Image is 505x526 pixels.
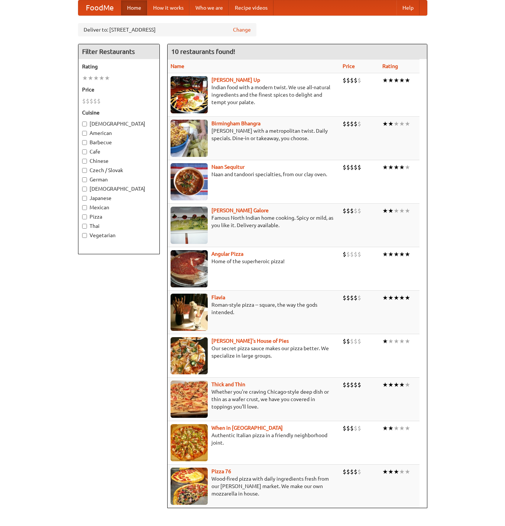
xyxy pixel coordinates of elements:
[211,381,245,387] b: Thick and Thin
[343,120,346,128] li: $
[396,0,420,15] a: Help
[82,139,156,146] label: Barbecue
[190,0,229,15] a: Who we are
[350,337,354,345] li: $
[388,120,394,128] li: ★
[357,120,361,128] li: $
[394,337,399,345] li: ★
[394,207,399,215] li: ★
[82,129,156,137] label: American
[82,157,156,165] label: Chinese
[82,224,87,229] input: Thai
[211,468,231,474] a: Pizza 76
[211,425,283,431] a: When in [GEOGRAPHIC_DATA]
[405,250,410,258] li: ★
[350,468,354,476] li: $
[171,127,337,142] p: [PERSON_NAME] with a metropolitan twist. Daily specials. Dine-in or takeaway, you choose.
[211,120,260,126] a: Birmingham Bhangra
[86,97,90,105] li: $
[82,86,156,93] h5: Price
[211,338,289,344] a: [PERSON_NAME]'s House of Pies
[211,251,243,257] a: Angular Pizza
[382,207,388,215] li: ★
[211,294,225,300] b: Flavia
[82,213,156,220] label: Pizza
[82,74,88,82] li: ★
[82,185,156,193] label: [DEMOGRAPHIC_DATA]
[350,76,354,84] li: $
[394,381,399,389] li: ★
[382,424,388,432] li: ★
[211,164,245,170] a: Naan Sequitur
[405,468,410,476] li: ★
[171,258,337,265] p: Home of the superheroic pizza!
[405,76,410,84] li: ★
[382,381,388,389] li: ★
[354,207,357,215] li: $
[350,381,354,389] li: $
[346,250,350,258] li: $
[382,468,388,476] li: ★
[350,120,354,128] li: $
[82,149,87,154] input: Cafe
[350,294,354,302] li: $
[82,167,156,174] label: Czech / Slovak
[399,381,405,389] li: ★
[82,159,87,164] input: Chinese
[82,148,156,155] label: Cafe
[357,468,361,476] li: $
[233,26,251,33] a: Change
[171,345,337,359] p: Our secret pizza sauce makes our pizza better. We specialize in large groups.
[104,74,110,82] li: ★
[171,207,208,244] img: currygalore.jpg
[357,381,361,389] li: $
[171,424,208,461] img: wheninrome.jpg
[346,76,350,84] li: $
[394,250,399,258] li: ★
[171,468,208,505] img: pizza76.jpg
[399,424,405,432] li: ★
[405,163,410,171] li: ★
[354,468,357,476] li: $
[388,337,394,345] li: ★
[147,0,190,15] a: How it works
[394,294,399,302] li: ★
[211,77,260,83] a: [PERSON_NAME] Up
[399,76,405,84] li: ★
[171,250,208,287] img: angular.jpg
[399,120,405,128] li: ★
[346,424,350,432] li: $
[350,424,354,432] li: $
[354,381,357,389] li: $
[354,163,357,171] li: $
[388,163,394,171] li: ★
[405,337,410,345] li: ★
[171,63,184,69] a: Name
[229,0,273,15] a: Recipe videos
[357,207,361,215] li: $
[346,120,350,128] li: $
[343,424,346,432] li: $
[394,468,399,476] li: ★
[357,294,361,302] li: $
[121,0,147,15] a: Home
[171,171,337,178] p: Naan and tandoori specialties, from our clay oven.
[354,424,357,432] li: $
[343,207,346,215] li: $
[343,63,355,69] a: Price
[97,97,101,105] li: $
[357,424,361,432] li: $
[343,468,346,476] li: $
[82,131,87,136] input: American
[346,207,350,215] li: $
[382,120,388,128] li: ★
[171,301,337,316] p: Roman-style pizza -- square, the way the gods intended.
[346,381,350,389] li: $
[382,337,388,345] li: ★
[388,250,394,258] li: ★
[388,381,394,389] li: ★
[171,84,337,106] p: Indian food with a modern twist. We use all-natural ingredients and the finest spices to delight ...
